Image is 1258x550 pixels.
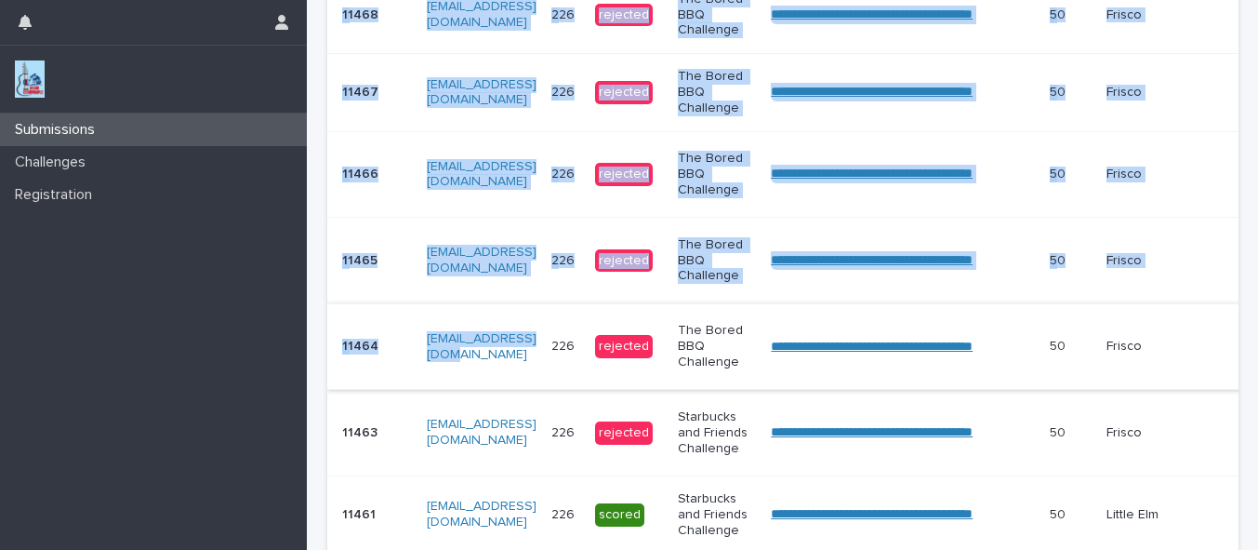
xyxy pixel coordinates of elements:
[678,409,756,456] p: Starbucks and Friends Challenge
[595,81,653,104] div: rejected
[551,503,578,523] p: 226
[7,121,110,139] p: Submissions
[427,78,536,107] a: [EMAIL_ADDRESS][DOMAIN_NAME]
[1106,85,1229,101] p: Frisco
[427,160,536,189] a: [EMAIL_ADDRESS][DOMAIN_NAME]
[1106,253,1229,269] p: Frisco
[427,418,536,447] a: [EMAIL_ADDRESS][DOMAIN_NAME]
[595,335,653,358] div: rejected
[342,422,381,441] p: 11463
[427,246,536,275] a: [EMAIL_ADDRESS][DOMAIN_NAME]
[678,323,756,369] p: The Bored BBQ Challenge
[342,163,382,182] p: 11466
[342,335,382,355] p: 11464
[7,154,100,171] p: Challenges
[595,4,653,27] div: rejected
[1106,7,1229,23] p: Frisco
[678,491,756,538] p: Starbucks and Friends Challenge
[1106,339,1229,355] p: Frisco
[595,163,653,186] div: rejected
[551,249,578,269] p: 226
[1050,422,1069,441] p: 50
[342,249,381,269] p: 11465
[1106,167,1229,182] p: Frisco
[342,4,382,23] p: 11468
[427,332,536,361] a: [EMAIL_ADDRESS][DOMAIN_NAME]
[1050,163,1069,182] p: 50
[7,186,107,204] p: Registration
[678,237,756,284] p: The Bored BBQ Challenge
[1050,503,1069,523] p: 50
[1050,4,1069,23] p: 50
[595,422,653,445] div: rejected
[1106,425,1229,441] p: Frisco
[595,249,653,273] div: rejected
[427,500,536,529] a: [EMAIL_ADDRESS][DOMAIN_NAME]
[551,81,578,101] p: 226
[342,503,379,523] p: 11461
[1050,81,1069,101] p: 50
[678,69,756,115] p: The Bored BBQ Challenge
[1106,507,1229,523] p: Little Elm
[551,335,578,355] p: 226
[595,503,644,527] div: scored
[551,4,578,23] p: 226
[1050,249,1069,269] p: 50
[15,60,45,98] img: jxsLJbdS1eYBI7rVAS4p
[551,163,578,182] p: 226
[551,422,578,441] p: 226
[342,81,382,101] p: 11467
[1050,335,1069,355] p: 50
[678,151,756,197] p: The Bored BBQ Challenge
